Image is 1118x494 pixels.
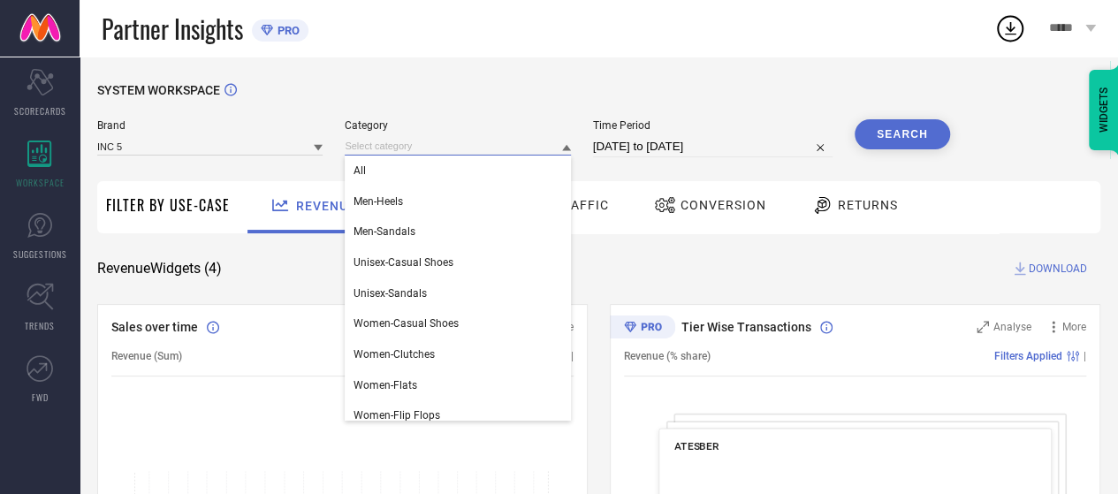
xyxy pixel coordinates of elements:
span: Women-Clutches [354,348,435,361]
span: Filter By Use-Case [106,194,230,216]
span: FWD [32,391,49,404]
span: TRENDS [25,319,55,332]
span: Returns [838,198,898,212]
span: Revenue [296,199,356,213]
div: Women-Flats [345,370,570,400]
span: | [571,350,574,362]
span: Analyse [993,321,1031,333]
div: Unisex-Sandals [345,278,570,308]
span: SCORECARDS [14,104,66,118]
div: Men-Heels [345,186,570,217]
span: SYSTEM WORKSPACE [97,83,220,97]
div: Men-Sandals [345,217,570,247]
div: Unisex-Casual Shoes [345,247,570,277]
span: Brand [97,119,323,132]
div: Premium [610,315,675,342]
span: ATESBER [674,440,719,452]
div: Women-Casual Shoes [345,308,570,338]
div: Women-Flip Flops [345,400,570,430]
span: DOWNLOAD [1029,260,1087,277]
span: Category [345,119,570,132]
span: Partner Insights [102,11,243,47]
span: Unisex-Sandals [354,287,427,300]
button: Search [855,119,950,149]
span: Traffic [554,198,609,212]
span: All [354,164,366,177]
span: Revenue (Sum) [111,350,182,362]
span: Filters Applied [994,350,1062,362]
div: Women-Clutches [345,339,570,369]
span: Unisex-Casual Shoes [354,256,453,269]
span: PRO [273,24,300,37]
div: Open download list [994,12,1026,44]
input: Select time period [593,136,833,157]
span: More [1062,321,1086,333]
span: Men-Heels [354,195,403,208]
span: Time Period [593,119,833,132]
svg: Zoom [977,321,989,333]
span: Sales over time [111,320,198,334]
span: WORKSPACE [16,176,65,189]
span: Women-Flip Flops [354,409,440,422]
span: Tier Wise Transactions [681,320,811,334]
span: Women-Flats [354,379,417,391]
span: Revenue (% share) [624,350,711,362]
span: Conversion [681,198,766,212]
span: Revenue Widgets ( 4 ) [97,260,222,277]
div: All [345,156,570,186]
input: Select category [345,137,570,156]
span: Women-Casual Shoes [354,317,459,330]
span: Men-Sandals [354,225,415,238]
span: SUGGESTIONS [13,247,67,261]
span: | [1084,350,1086,362]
